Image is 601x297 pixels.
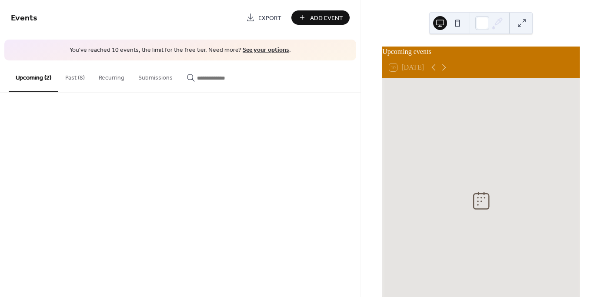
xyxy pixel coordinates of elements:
[92,60,131,91] button: Recurring
[240,10,288,25] a: Export
[382,47,580,57] div: Upcoming events
[58,60,92,91] button: Past (8)
[243,44,289,56] a: See your options
[13,46,347,55] span: You've reached 10 events, the limit for the free tier. Need more? .
[131,60,180,91] button: Submissions
[9,60,58,92] button: Upcoming (2)
[258,13,281,23] span: Export
[11,10,37,27] span: Events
